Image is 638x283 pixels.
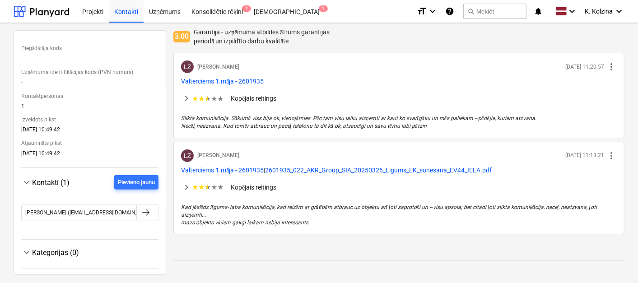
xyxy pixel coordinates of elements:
[184,152,191,159] span: LZ
[192,183,198,191] span: ★
[205,183,211,191] span: ★
[565,152,604,159] p: [DATE] 11:18:21
[32,248,158,257] div: Kategorijas (0)
[242,5,251,12] span: 1
[21,136,158,150] div: Atjaunināts plkst
[606,61,617,72] span: more_vert
[181,166,617,175] p: |
[445,6,454,17] i: Zināšanu pamats
[265,166,492,175] button: 2601935_022_AKR_Group_SIA_20250326_Ligums_LK_sonesana_EV44_IELA.pdf
[181,167,264,174] span: Valterciems 1.māja - 2601935
[181,77,264,86] button: Valterciems 1.māja - 2601935
[184,63,191,70] span: LZ
[21,65,158,79] div: Uzņēmuma identifikācijas kods (PVN numurs)
[181,115,617,130] p: Slikta komunikācija. Sākumā viss bija ok, vienojāmies. Pēc tam visu laiku aizņemti ar kaut ko sva...
[173,31,190,42] span: 3.00
[211,183,217,191] span: ★
[463,4,526,19] button: Meklēt
[21,247,158,258] div: Kategorijas (0)
[181,182,617,193] div: ★★★★★Kopējais reitings
[181,93,192,104] span: keyboard_arrow_right
[467,8,475,15] span: search
[614,6,624,17] i: keyboard_arrow_down
[319,5,328,12] span: 1
[114,175,158,190] button: Pievieno jaunu
[198,94,205,103] span: ★
[21,177,32,188] span: keyboard_arrow_down
[181,204,617,227] p: Kad jāslēdz līgums- laba komunikācija, kad reizēm ar grūtībām atbrauc uz objektu arī ļoti saproto...
[21,258,158,261] div: Kategorijas (0)
[21,89,158,103] div: Kontaktpersonas
[21,103,158,113] div: 1
[21,14,158,160] div: Par šo uzņēmumu
[231,183,276,192] p: Kopējais reitings
[198,183,205,191] span: ★
[231,94,276,103] p: Kopējais reitings
[21,190,158,232] div: Kontakti (1)Pievieno jaunu
[565,63,604,71] p: [DATE] 11:20:57
[21,113,158,126] div: Izveidots plkst
[21,150,158,160] div: [DATE] 10:49:42
[211,94,217,103] span: ★
[181,149,194,162] div: Lauris Zaharāns
[21,42,158,56] div: Piegādātāja kods
[25,209,156,216] div: [PERSON_NAME] ([EMAIL_ADDRESS][DOMAIN_NAME])
[21,32,158,42] div: -
[21,175,158,190] div: Kontakti (1)Pievieno jaunu
[217,183,224,191] span: ★
[217,94,224,103] span: ★
[181,182,192,193] span: keyboard_arrow_right
[181,78,264,85] span: Valterciems 1.māja - 2601935
[118,177,155,188] div: Pievieno jaunu
[21,56,158,65] div: -
[181,60,194,73] div: Lauris Zaharāns
[593,240,638,283] iframe: Chat Widget
[194,28,348,46] p: Garantija - uzņēmuma atbildes ātrums garantijas periodā un izpildīto darbu kvalitāte
[21,79,158,89] div: -
[205,94,211,103] span: ★
[32,178,70,187] span: Kontakti (1)
[534,6,543,17] i: notifications
[181,93,617,104] div: ★★★★★Kopējais reitings
[416,6,427,17] i: format_size
[192,94,198,103] span: ★
[567,6,577,17] i: keyboard_arrow_down
[585,8,613,15] span: K. Kolzina
[606,150,617,161] span: more_vert
[181,166,264,175] button: Valterciems 1.māja - 2601935
[21,247,32,258] span: keyboard_arrow_down
[197,152,239,159] p: [PERSON_NAME]
[21,126,158,136] div: [DATE] 10:49:42
[427,6,438,17] i: keyboard_arrow_down
[197,63,239,71] p: [PERSON_NAME]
